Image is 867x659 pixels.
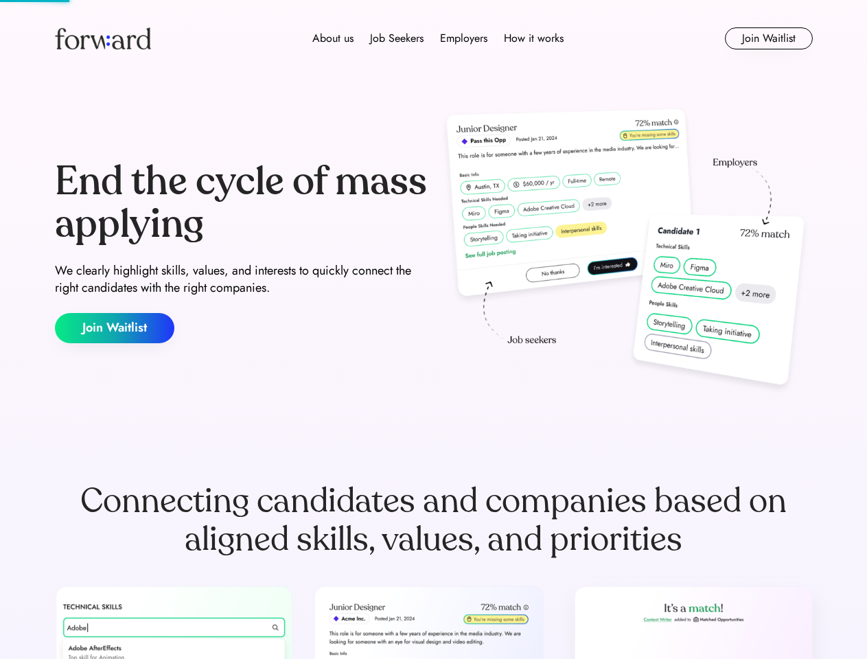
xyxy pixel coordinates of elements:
div: How it works [504,30,564,47]
div: Job Seekers [370,30,424,47]
div: Employers [440,30,487,47]
img: hero-image.png [439,104,813,400]
div: Connecting candidates and companies based on aligned skills, values, and priorities [55,482,813,559]
button: Join Waitlist [55,313,174,343]
div: We clearly highlight skills, values, and interests to quickly connect the right candidates with t... [55,262,428,297]
button: Join Waitlist [725,27,813,49]
img: Forward logo [55,27,151,49]
div: End the cycle of mass applying [55,161,428,245]
div: About us [312,30,354,47]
